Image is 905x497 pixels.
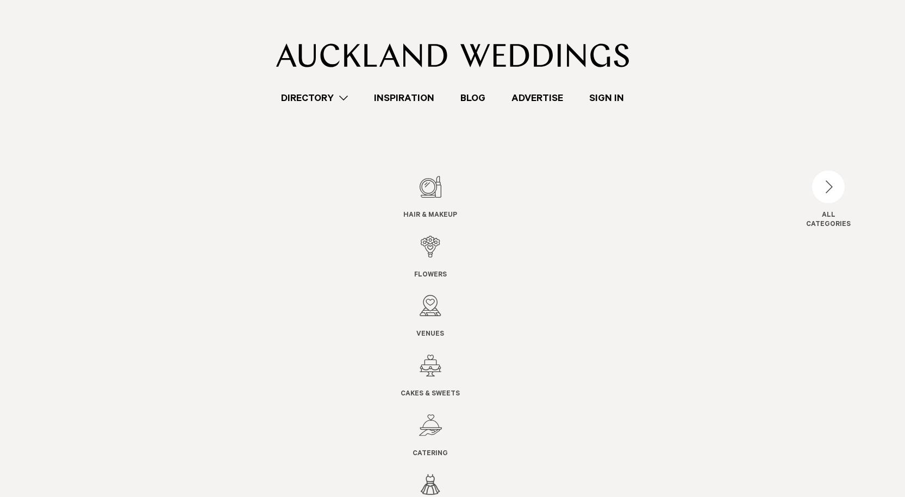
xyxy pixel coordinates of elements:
span: Flowers [54,271,806,280]
a: Catering [54,414,806,459]
a: Flowers [54,236,806,280]
span: Hair & Makeup [54,211,806,221]
a: Blog [447,91,498,105]
button: ALLCATEGORIES [806,176,851,227]
span: Venues [54,330,806,339]
span: Catering [54,450,806,459]
a: Venues [54,295,806,339]
div: ALL CATEGORIES [806,211,851,230]
a: Hair & Makeup [54,176,806,221]
span: Cakes & Sweets [54,390,806,399]
a: Inspiration [361,91,447,105]
img: Auckland Weddings Logo [276,43,629,67]
a: Cakes & Sweets [54,355,806,399]
a: Sign In [576,91,637,105]
a: Directory [268,91,361,105]
a: Advertise [498,91,576,105]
